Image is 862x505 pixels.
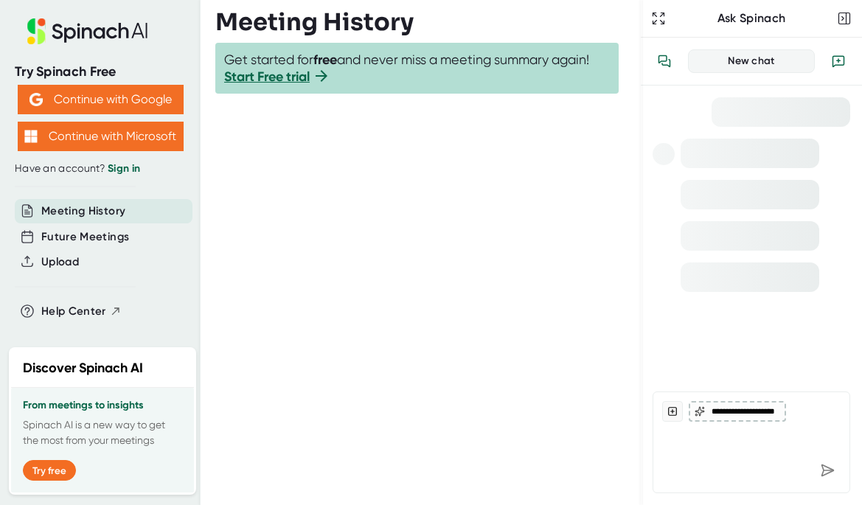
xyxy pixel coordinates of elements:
button: Expand to Ask Spinach page [648,8,669,29]
button: Upload [41,254,79,271]
p: Spinach AI is a new way to get the most from your meetings [23,417,182,448]
button: View conversation history [650,46,679,76]
button: Try free [23,460,76,481]
div: Send message [814,457,841,484]
div: Have an account? [15,162,186,175]
button: Future Meetings [41,229,129,245]
button: Meeting History [41,203,125,220]
h3: Meeting History [215,8,414,36]
button: Close conversation sidebar [834,8,855,29]
span: Help Center [41,303,106,320]
div: Ask Spinach [669,11,834,26]
h2: Discover Spinach AI [23,358,143,378]
b: free [313,52,337,68]
button: Continue with Google [18,85,184,114]
button: New conversation [824,46,853,76]
div: New chat [698,55,805,68]
span: Get started for and never miss a meeting summary again! [224,52,610,85]
a: Sign in [108,162,140,175]
button: Continue with Microsoft [18,122,184,151]
h3: From meetings to insights [23,400,182,411]
a: Start Free trial [224,69,310,85]
div: Try Spinach Free [15,63,186,80]
img: Aehbyd4JwY73AAAAAElFTkSuQmCC [29,93,43,106]
button: Help Center [41,303,122,320]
